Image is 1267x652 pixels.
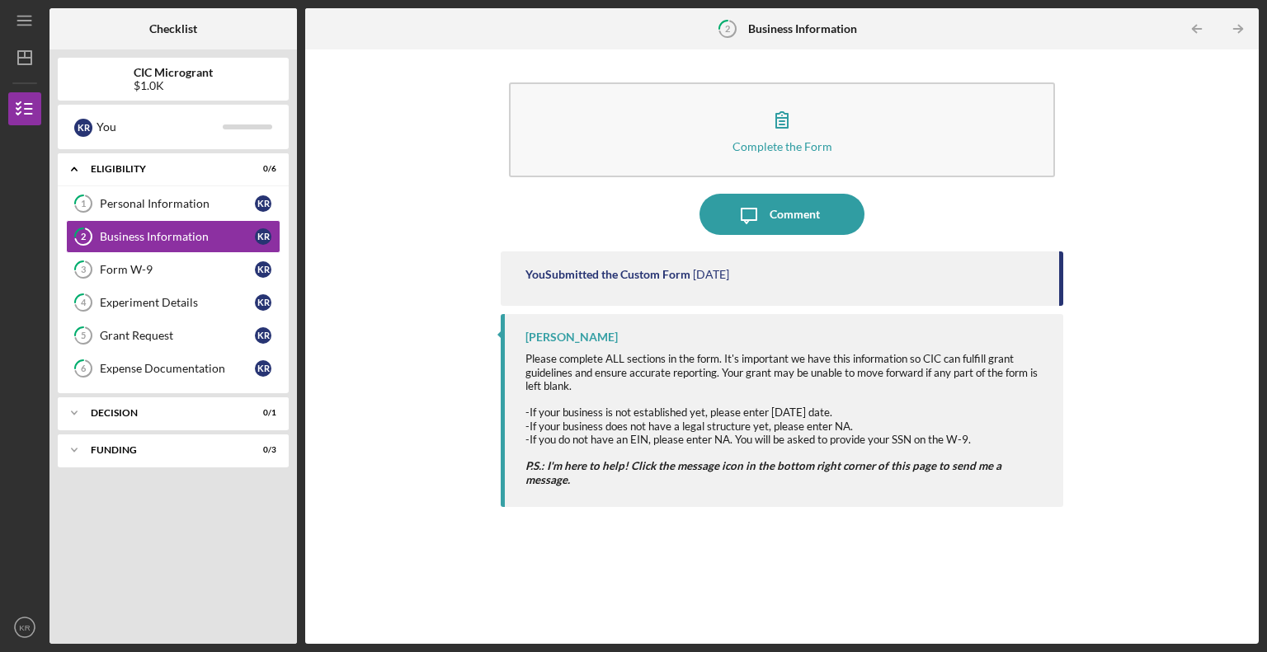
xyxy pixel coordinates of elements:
div: FUNDING [91,445,235,455]
div: [PERSON_NAME] [525,331,618,344]
a: 3Form W-9KR [66,253,280,286]
a: 6Expense DocumentationKR [66,352,280,385]
div: 0 / 6 [247,164,276,174]
text: KR [19,623,30,632]
tspan: 3 [81,265,86,275]
div: Decision [91,408,235,418]
div: K R [255,228,271,245]
div: You Submitted the Custom Form [525,268,690,281]
div: Experiment Details [100,296,255,309]
div: $1.0K [134,79,213,92]
a: 1Personal InformationKR [66,187,280,220]
time: 2025-08-20 20:21 [693,268,729,281]
a: 2Business InformationKR [66,220,280,253]
b: CIC Microgrant [134,66,213,79]
button: Comment [699,194,864,235]
em: P.S.: I'm here to help! Click the message icon in the bottom right corner of this page to send me... [525,459,1001,485]
a: 4Experiment DetailsKR [66,286,280,319]
div: Personal Information [100,197,255,210]
div: Complete the Form [732,140,832,152]
tspan: 6 [81,364,87,374]
button: KR [8,611,41,644]
b: Business Information [748,22,857,35]
tspan: 4 [81,298,87,308]
tspan: 1 [81,199,86,209]
span: -If your business is not established yet, please enter [DATE] date. [525,406,832,419]
tspan: 2 [725,23,730,34]
b: Checklist [149,22,197,35]
span: -If you do not have an EIN, please enter NA. You will be asked to provide your SSN on the W-9. [525,433,971,446]
div: K R [255,327,271,344]
div: Comment [770,194,820,235]
span: -If your business does not have a legal structure yet, please enter NA. [525,420,853,433]
div: You [97,113,223,141]
div: K R [255,294,271,311]
span: Please complete ALL sections in the form. It's important we have this information so CIC can fulf... [525,352,1038,392]
div: K R [74,119,92,137]
div: K R [255,195,271,212]
div: Grant Request [100,329,255,342]
div: Business Information [100,230,255,243]
div: 0 / 3 [247,445,276,455]
a: 5Grant RequestKR [66,319,280,352]
div: K R [255,360,271,377]
div: 0 / 1 [247,408,276,418]
tspan: 5 [81,331,86,341]
div: Form W-9 [100,263,255,276]
div: K R [255,261,271,278]
tspan: 2 [81,232,86,242]
div: Expense Documentation [100,362,255,375]
button: Complete the Form [509,82,1055,177]
div: ELIGIBILITY [91,164,235,174]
